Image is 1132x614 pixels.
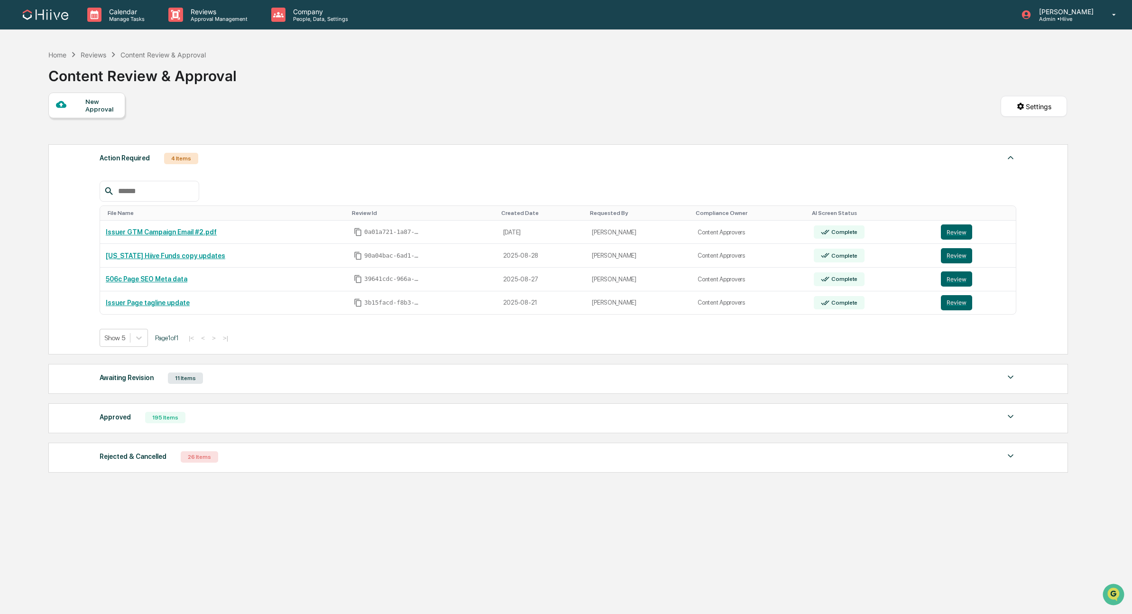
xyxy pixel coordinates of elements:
[69,121,76,128] div: 🗄️
[941,248,1011,263] a: Review
[364,299,421,307] span: 3b15facd-f8b3-477c-80ee-d7a648742bf4
[692,221,808,244] td: Content Approvers
[209,334,219,342] button: >
[692,244,808,268] td: Content Approvers
[106,299,190,307] a: Issuer Page tagline update
[32,73,156,82] div: Start new chat
[198,334,208,342] button: <
[941,271,972,287] button: Review
[497,244,587,268] td: 2025-08-28
[78,120,118,129] span: Attestations
[164,153,198,164] div: 4 Items
[1005,411,1016,422] img: caret
[85,98,117,113] div: New Approval
[692,291,808,315] td: Content Approvers
[106,252,225,260] a: [US_STATE] Hiive Funds copy updates
[19,120,61,129] span: Preclearance
[829,299,857,306] div: Complete
[19,138,60,147] span: Data Lookup
[586,244,692,268] td: [PERSON_NAME]
[6,134,64,151] a: 🔎Data Lookup
[101,8,149,16] p: Calendar
[168,372,203,384] div: 11 Items
[120,51,206,59] div: Content Review & Approval
[692,268,808,291] td: Content Approvers
[67,160,115,168] a: Powered byPylon
[354,298,362,307] span: Copy Id
[108,210,344,216] div: Toggle SortBy
[941,224,1011,240] a: Review
[354,251,362,260] span: Copy Id
[501,210,583,216] div: Toggle SortBy
[497,268,587,291] td: 2025-08-27
[829,276,857,282] div: Complete
[1102,583,1127,608] iframe: Open customer support
[941,224,972,240] button: Review
[106,275,187,283] a: 506c Page SEO Meta data
[941,248,972,263] button: Review
[161,75,173,87] button: Start new chat
[354,228,362,236] span: Copy Id
[364,275,421,283] span: 39641cdc-966a-4e65-879f-2a6a777944d8
[285,16,353,22] p: People, Data, Settings
[65,116,121,133] a: 🗄️Attestations
[497,221,587,244] td: [DATE]
[48,51,66,59] div: Home
[100,372,154,384] div: Awaiting Revision
[100,152,150,164] div: Action Required
[9,20,173,35] p: How can we help?
[1031,8,1098,16] p: [PERSON_NAME]
[354,275,362,283] span: Copy Id
[941,295,1011,310] a: Review
[183,8,252,16] p: Reviews
[9,73,27,90] img: 1746055101610-c473b297-6a78-478c-a979-82029cc54cd1
[181,451,218,463] div: 26 Items
[100,450,166,463] div: Rejected & Cancelled
[364,252,421,260] span: 90a04bac-6ad1-4eb2-9be2-413ef8e4cea6
[100,411,131,423] div: Approved
[1005,152,1016,163] img: caret
[829,252,857,259] div: Complete
[586,291,692,315] td: [PERSON_NAME]
[48,60,237,84] div: Content Review & Approval
[32,82,120,90] div: We're available if you need us!
[81,51,106,59] div: Reviews
[106,228,217,236] a: Issuer GTM Campaign Email #2.pdf
[1031,16,1098,22] p: Admin • Hiive
[696,210,804,216] div: Toggle SortBy
[586,221,692,244] td: [PERSON_NAME]
[829,229,857,235] div: Complete
[94,161,115,168] span: Pylon
[285,8,353,16] p: Company
[183,16,252,22] p: Approval Management
[1005,450,1016,462] img: caret
[9,121,17,128] div: 🖐️
[586,268,692,291] td: [PERSON_NAME]
[145,412,185,423] div: 195 Items
[352,210,494,216] div: Toggle SortBy
[220,334,231,342] button: >|
[1005,372,1016,383] img: caret
[155,334,179,342] span: Page 1 of 1
[1001,96,1067,117] button: Settings
[812,210,931,216] div: Toggle SortBy
[101,16,149,22] p: Manage Tasks
[590,210,688,216] div: Toggle SortBy
[364,228,421,236] span: 0a01a721-1a87-4d84-a0dd-1ce38323d636
[941,271,1011,287] a: Review
[9,139,17,146] div: 🔎
[6,116,65,133] a: 🖐️Preclearance
[497,291,587,315] td: 2025-08-21
[186,334,197,342] button: |<
[941,295,972,310] button: Review
[943,210,1012,216] div: Toggle SortBy
[23,9,68,20] img: logo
